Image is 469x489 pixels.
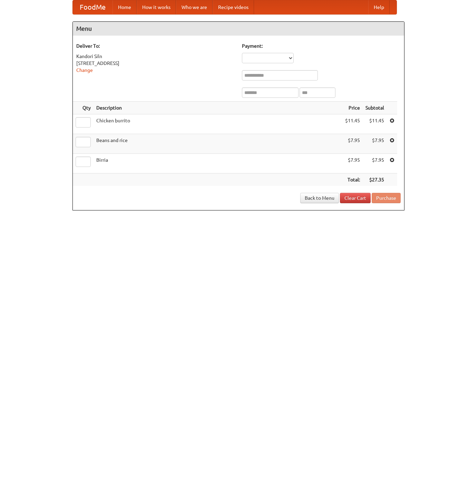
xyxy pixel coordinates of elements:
[342,114,363,134] td: $11.45
[94,134,342,154] td: Beans and rice
[368,0,390,14] a: Help
[363,134,387,154] td: $7.95
[113,0,137,14] a: Home
[342,134,363,154] td: $7.95
[76,43,235,49] h5: Deliver To:
[73,22,404,36] h4: Menu
[242,43,401,49] h5: Payment:
[76,53,235,60] div: Kandori Siln
[342,102,363,114] th: Price
[76,60,235,67] div: [STREET_ADDRESS]
[213,0,254,14] a: Recipe videos
[94,114,342,134] td: Chicken burrito
[342,173,363,186] th: Total:
[76,67,93,73] a: Change
[340,193,371,203] a: Clear Cart
[300,193,339,203] a: Back to Menu
[94,154,342,173] td: Birria
[73,0,113,14] a: FoodMe
[372,193,401,203] button: Purchase
[176,0,213,14] a: Who we are
[363,102,387,114] th: Subtotal
[363,173,387,186] th: $27.35
[363,114,387,134] td: $11.45
[137,0,176,14] a: How it works
[94,102,342,114] th: Description
[363,154,387,173] td: $7.95
[73,102,94,114] th: Qty
[342,154,363,173] td: $7.95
